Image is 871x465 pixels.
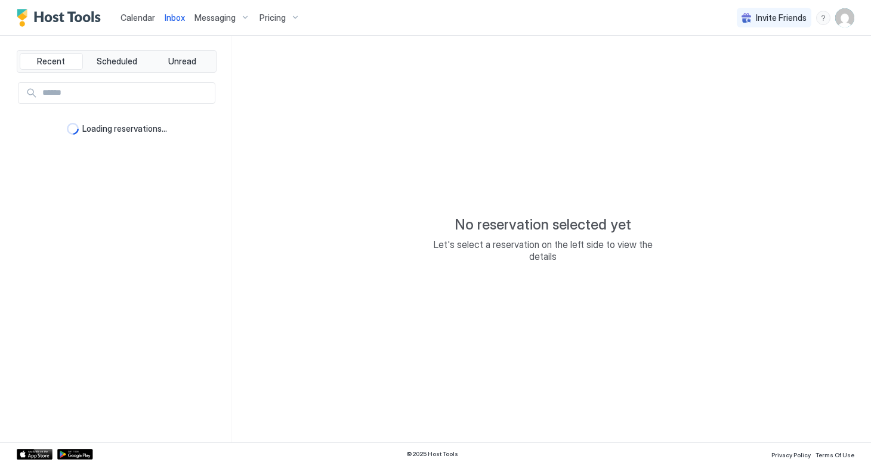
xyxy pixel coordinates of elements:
button: Scheduled [85,53,149,70]
div: User profile [835,8,854,27]
a: Calendar [121,11,155,24]
span: Let's select a reservation on the left side to view the details [424,238,662,262]
input: Input Field [38,83,215,103]
span: Loading reservations... [82,123,167,134]
a: Host Tools Logo [17,9,106,27]
a: Privacy Policy [771,448,811,460]
span: No reservation selected yet [455,216,631,234]
button: Unread [150,53,214,70]
a: Terms Of Use [816,448,854,460]
div: tab-group [17,50,217,73]
span: Unread [168,56,196,67]
div: menu [816,11,830,25]
span: Privacy Policy [771,451,811,458]
span: Scheduled [97,56,137,67]
div: loading [67,123,79,135]
span: Inbox [165,13,185,23]
span: Recent [37,56,65,67]
button: Recent [20,53,83,70]
a: Google Play Store [57,449,93,460]
span: Terms Of Use [816,451,854,458]
span: Messaging [194,13,236,23]
span: Pricing [260,13,286,23]
iframe: Intercom live chat [12,424,41,453]
span: Invite Friends [756,13,807,23]
span: Calendar [121,13,155,23]
a: App Store [17,449,52,460]
span: © 2025 Host Tools [406,450,458,458]
a: Inbox [165,11,185,24]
